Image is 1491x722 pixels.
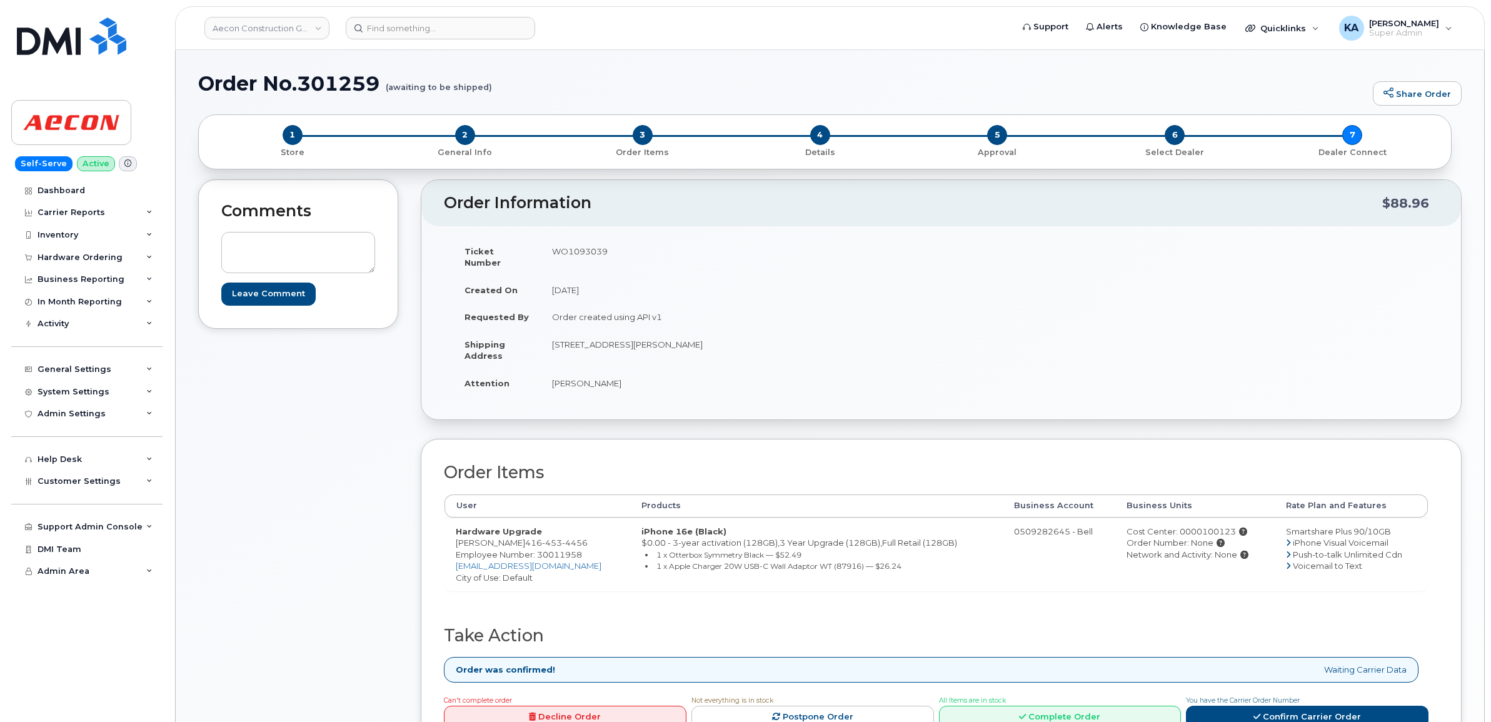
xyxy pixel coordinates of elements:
[554,145,731,158] a: 3 Order Items
[562,538,588,548] span: 4456
[464,312,529,322] strong: Requested By
[381,147,549,158] p: General Info
[1127,549,1263,561] div: Network and Activity: None
[209,145,376,158] a: 1 Store
[1165,125,1185,145] span: 6
[691,696,773,704] span: Not everything is in stock
[221,203,375,220] h2: Comments
[656,561,901,571] small: 1 x Apple Charger 20W USB-C Wall Adaptor WT (87916) — $26.24
[1115,494,1275,517] th: Business Units
[444,518,630,591] td: [PERSON_NAME] City of Use: Default
[444,494,630,517] th: User
[630,494,1003,517] th: Products
[1186,696,1300,704] span: You have the Carrier Order Number
[444,463,1428,482] h2: Order Items
[908,145,1086,158] a: 5 Approval
[444,696,512,704] span: Can't complete order
[464,246,501,268] strong: Ticket Number
[541,331,932,369] td: [STREET_ADDRESS][PERSON_NAME]
[630,518,1003,591] td: $0.00 - 3-year activation (128GB),3 Year Upgrade (128GB),Full Retail (128GB)
[1091,147,1258,158] p: Select Dealer
[464,285,518,295] strong: Created On
[810,125,830,145] span: 4
[455,125,475,145] span: 2
[221,283,316,306] input: Leave Comment
[1293,561,1362,571] span: Voicemail to Text
[444,626,1428,645] h2: Take Action
[541,369,932,397] td: [PERSON_NAME]
[913,147,1081,158] p: Approval
[386,73,492,92] small: (awaiting to be shipped)
[731,145,909,158] a: 4 Details
[444,194,1382,212] h2: Order Information
[736,147,904,158] p: Details
[1003,518,1115,591] td: 0509282645 - Bell
[456,664,555,676] strong: Order was confirmed!
[656,550,801,559] small: 1 x Otterbox Symmetry Black — $52.49
[464,339,505,361] strong: Shipping Address
[1275,494,1428,517] th: Rate Plan and Features
[641,526,726,536] strong: iPhone 16e (Black)
[1293,549,1402,559] span: Push-to-talk Unlimited Cdn
[1382,191,1429,215] div: $88.96
[541,238,932,276] td: WO1093039
[456,561,601,571] a: [EMAIL_ADDRESS][DOMAIN_NAME]
[456,526,542,536] strong: Hardware Upgrade
[559,147,726,158] p: Order Items
[456,549,582,559] span: Employee Number: 30011958
[444,657,1418,683] div: Waiting Carrier Data
[1293,538,1388,548] span: iPhone Visual Voicemail
[214,147,371,158] p: Store
[376,145,554,158] a: 2 General Info
[464,378,510,388] strong: Attention
[198,73,1367,94] h1: Order No.301259
[283,125,303,145] span: 1
[633,125,653,145] span: 3
[1086,145,1263,158] a: 6 Select Dealer
[1275,518,1428,591] td: Smartshare Plus 90/10GB
[1127,526,1263,538] div: Cost Center: 0000100123
[939,696,1006,704] span: All Items are in stock
[987,125,1007,145] span: 5
[525,538,588,548] span: 416
[542,538,562,548] span: 453
[1003,494,1115,517] th: Business Account
[1127,537,1263,549] div: Order Number: None
[541,303,932,331] td: Order created using API v1
[1373,81,1462,106] a: Share Order
[541,276,932,304] td: [DATE]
